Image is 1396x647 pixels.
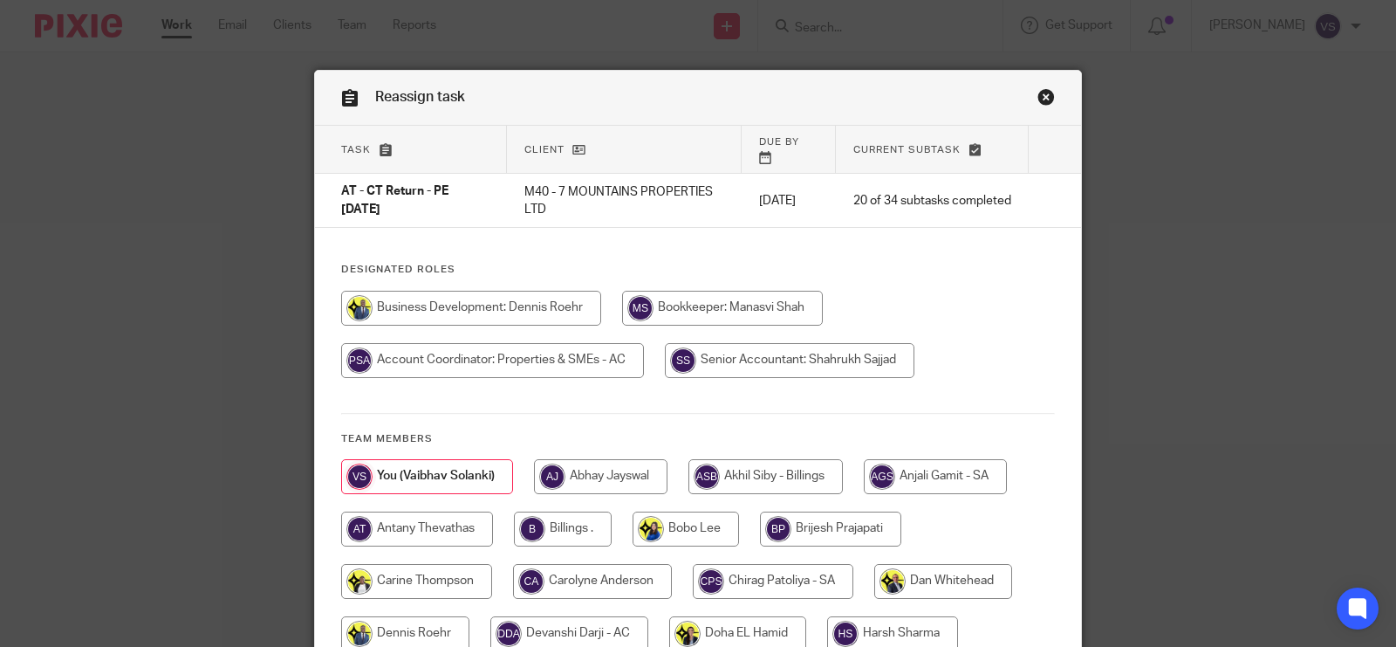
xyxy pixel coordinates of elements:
p: [DATE] [759,192,818,210]
span: Current subtask [853,145,961,155]
span: AT - CT Return - PE [DATE] [341,186,448,217]
p: M40 - 7 MOUNTAINS PROPERTIES LTD [524,183,724,219]
span: Due by [759,137,799,147]
span: Task [341,145,371,155]
h4: Team members [341,432,1055,446]
span: Client [524,145,565,155]
a: Close this dialog window [1037,88,1055,112]
td: 20 of 34 subtasks completed [836,174,1029,228]
span: Reassign task [375,90,465,104]
h4: Designated Roles [341,263,1055,277]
